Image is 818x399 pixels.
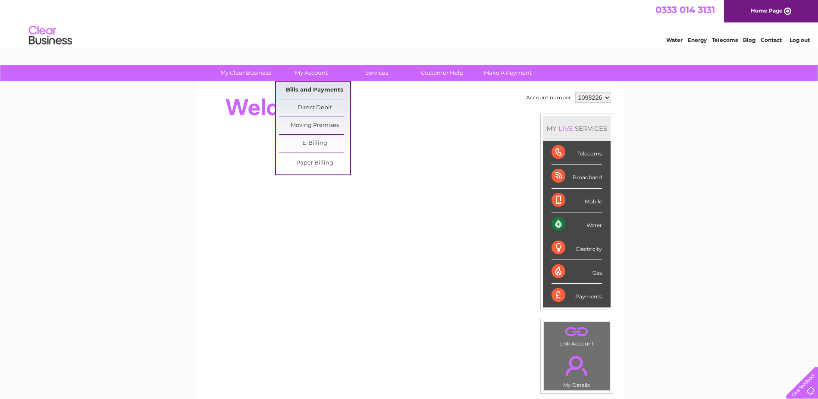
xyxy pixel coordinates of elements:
[655,4,715,15] a: 0333 014 3131
[552,141,602,165] div: Telecoms
[543,116,611,141] div: MY SERVICES
[279,135,350,152] a: E-Billing
[472,65,543,81] a: Make A Payment
[210,65,281,81] a: My Clear Business
[28,22,72,49] img: logo.png
[552,189,602,212] div: Mobile
[761,37,782,43] a: Contact
[543,322,610,349] td: Link Account
[206,5,613,42] div: Clear Business is a trading name of Verastar Limited (registered in [GEOGRAPHIC_DATA] No. 3667643...
[552,236,602,260] div: Electricity
[276,65,347,81] a: My Account
[546,324,608,339] a: .
[552,260,602,284] div: Gas
[743,37,755,43] a: Blog
[279,99,350,117] a: Direct Debit
[552,165,602,188] div: Broadband
[279,117,350,134] a: Moving Premises
[557,124,575,133] div: LIVE
[790,37,810,43] a: Log out
[546,351,608,381] a: .
[341,65,412,81] a: Services
[279,155,350,172] a: Paper Billing
[666,37,683,43] a: Water
[279,82,350,99] a: Bills and Payments
[712,37,738,43] a: Telecoms
[688,37,707,43] a: Energy
[524,90,573,105] td: Account number
[552,284,602,307] div: Payments
[552,212,602,236] div: Water
[543,348,610,391] td: My Details
[407,65,478,81] a: Customer Help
